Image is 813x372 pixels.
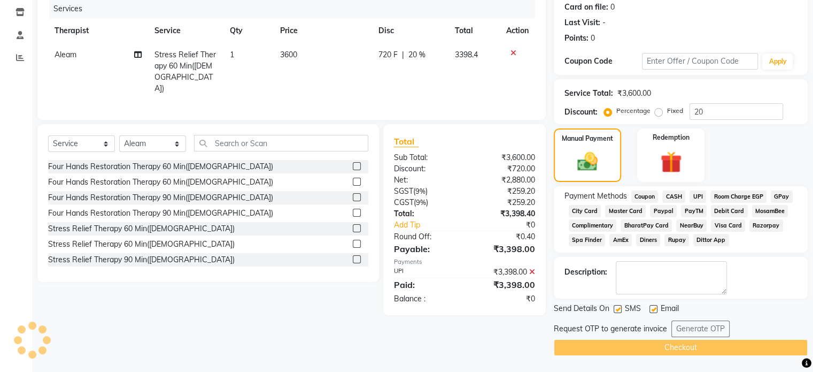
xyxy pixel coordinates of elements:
div: ₹0.40 [464,231,543,242]
span: Complimentary [569,219,617,232]
div: Service Total: [564,88,613,99]
span: Visa Card [711,219,745,232]
div: ₹3,398.40 [464,208,543,219]
span: Debit Card [711,205,748,217]
div: Paid: [386,278,464,291]
label: Redemption [653,133,690,142]
th: Disc [372,19,448,43]
span: Aleam [55,50,76,59]
div: Request OTP to generate invoice [554,323,667,335]
th: Price [274,19,372,43]
div: 0 [591,33,595,44]
div: ( ) [386,197,464,208]
div: ₹0 [477,219,543,231]
div: ₹3,600.00 [464,152,543,163]
div: Four Hands Restoration Therapy 60 Min([DEMOGRAPHIC_DATA]) [48,161,273,172]
div: - [602,17,606,28]
span: UPI [690,191,706,203]
span: Coupon [631,191,659,203]
label: Fixed [667,106,683,116]
div: Four Hands Restoration Therapy 90 Min([DEMOGRAPHIC_DATA]) [48,192,273,203]
div: Discount: [386,163,464,174]
span: Stress Relief Therapy 60 Min([DEMOGRAPHIC_DATA]) [154,50,216,93]
div: ₹3,398.00 [464,278,543,291]
div: Net: [386,174,464,186]
span: MosamBee [752,205,788,217]
div: UPI [386,267,464,278]
div: Discount: [564,107,598,118]
div: Description: [564,267,607,278]
span: NearBuy [676,219,707,232]
div: Coupon Code [564,56,642,67]
div: Stress Relief Therapy 60 Min([DEMOGRAPHIC_DATA]) [48,239,235,250]
span: Send Details On [554,303,609,316]
div: Sub Total: [386,152,464,163]
div: ₹259.20 [464,197,543,208]
div: Four Hands Restoration Therapy 90 Min([DEMOGRAPHIC_DATA]) [48,208,273,219]
span: Room Charge EGP [710,191,766,203]
th: Total [448,19,499,43]
a: Add Tip [386,219,477,231]
div: ₹259.20 [464,186,543,197]
span: City Card [569,205,601,217]
div: Payable: [386,242,464,255]
span: Spa Finder [569,234,606,246]
div: ₹0 [464,293,543,305]
img: _gift.svg [654,149,688,176]
span: AmEx [609,234,632,246]
span: 1 [230,50,234,59]
th: Action [500,19,535,43]
span: 9% [415,187,425,195]
div: ₹3,398.00 [464,267,543,278]
input: Enter Offer / Coupon Code [642,53,758,70]
span: Dittor App [693,234,729,246]
span: Master Card [605,205,646,217]
div: Total: [386,208,464,219]
span: Paypal [650,205,677,217]
div: ₹3,600.00 [617,88,651,99]
th: Qty [223,19,274,43]
label: Percentage [616,106,651,116]
span: 720 F [378,49,398,60]
span: CGST [394,198,414,207]
span: 3600 [280,50,297,59]
div: Four Hands Restoration Therapy 60 Min([DEMOGRAPHIC_DATA]) [48,177,273,188]
span: | [402,49,404,60]
button: Apply [762,54,793,70]
div: Points: [564,33,589,44]
span: PayTM [681,205,707,217]
span: Email [661,303,679,316]
input: Search or Scan [194,135,368,151]
span: 20 % [408,49,425,60]
label: Manual Payment [562,134,613,143]
th: Service [148,19,223,43]
span: Razorpay [749,219,783,232]
span: CASH [662,191,685,203]
div: Round Off: [386,231,464,242]
div: Stress Relief Therapy 60 Min([DEMOGRAPHIC_DATA]) [48,223,235,234]
span: 3398.4 [454,50,477,59]
span: SGST [394,186,413,196]
div: 0 [610,2,615,13]
div: ₹3,398.00 [464,242,543,255]
span: GPay [771,191,793,203]
span: Total [394,136,419,147]
span: Diners [636,234,660,246]
th: Therapist [48,19,148,43]
span: 9% [416,198,426,207]
span: Rupay [664,234,689,246]
span: BharatPay Card [621,219,672,232]
div: Balance : [386,293,464,305]
div: Card on file: [564,2,608,13]
div: ₹2,880.00 [464,174,543,186]
img: _cash.svg [571,150,604,173]
div: ( ) [386,186,464,197]
div: Last Visit: [564,17,600,28]
div: Stress Relief Therapy 90 Min([DEMOGRAPHIC_DATA]) [48,254,235,265]
div: ₹720.00 [464,163,543,174]
div: Payments [394,257,535,267]
span: Payment Methods [564,191,627,202]
span: SMS [625,303,641,316]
